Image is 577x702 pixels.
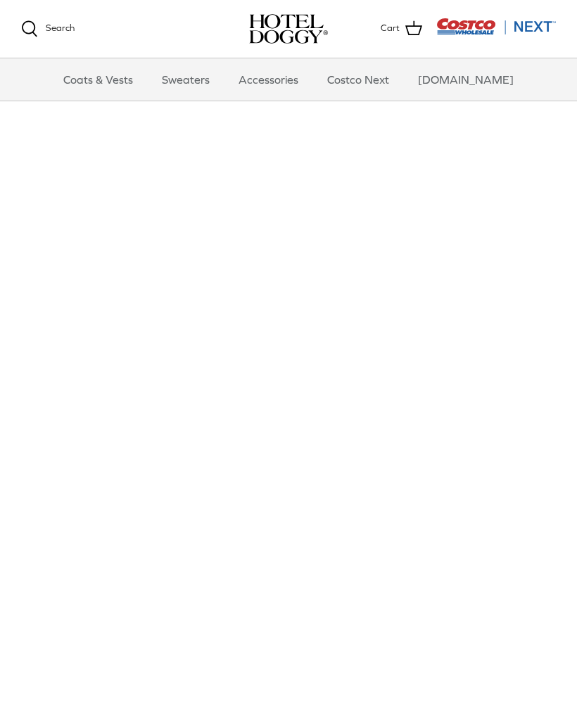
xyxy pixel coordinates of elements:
[381,21,400,36] span: Cart
[51,58,146,101] a: Coats & Vests
[149,58,222,101] a: Sweaters
[226,58,311,101] a: Accessories
[315,58,402,101] a: Costco Next
[21,20,75,37] a: Search
[436,18,556,35] img: Costco Next
[249,14,328,44] a: hoteldoggy.com hoteldoggycom
[46,23,75,33] span: Search
[249,14,328,44] img: hoteldoggycom
[381,20,422,38] a: Cart
[436,27,556,37] a: Visit Costco Next
[405,58,526,101] a: [DOMAIN_NAME]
